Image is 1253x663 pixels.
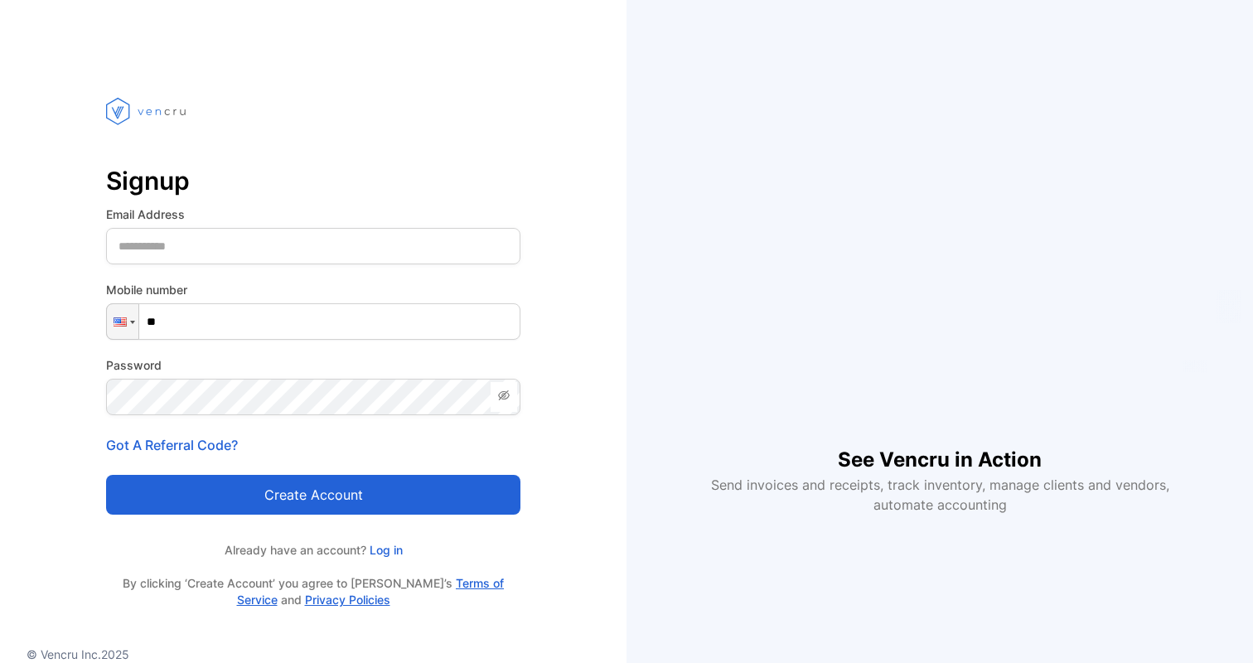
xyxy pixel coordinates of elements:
a: Privacy Policies [305,593,390,607]
iframe: YouTube video player [699,148,1180,419]
label: Mobile number [106,281,520,298]
button: Create account [106,475,520,515]
label: Password [106,356,520,374]
p: By clicking ‘Create Account’ you agree to [PERSON_NAME]’s and [106,575,520,608]
img: vencru logo [106,66,189,156]
label: Email Address [106,206,520,223]
p: Already have an account? [106,541,520,559]
p: Send invoices and receipts, track inventory, manage clients and vendors, automate accounting [701,475,1178,515]
p: Signup [106,161,520,201]
a: Log in [366,543,403,557]
div: United States: + 1 [107,304,138,339]
p: Got A Referral Code? [106,435,520,455]
h1: See Vencru in Action [838,419,1042,475]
